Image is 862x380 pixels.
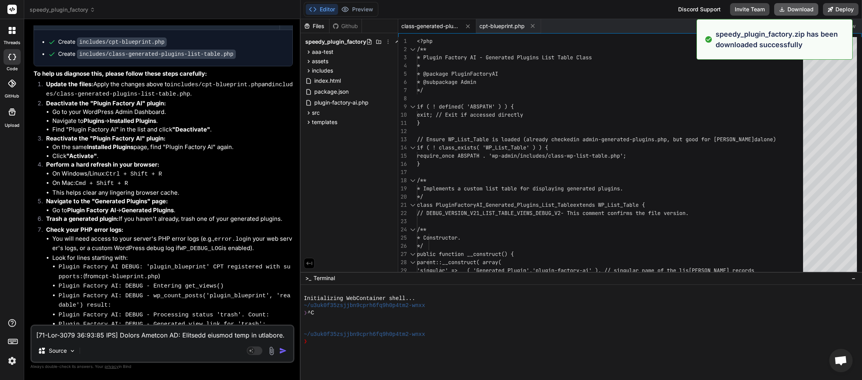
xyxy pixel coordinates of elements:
div: Github [329,22,362,30]
strong: Update the files: [46,80,93,88]
code: Plugin Factory AI DEBUG: 'plugin_blueprint' CPT registered with supports: [59,264,290,280]
span: // DEBUG_VERSION_V21_LIST_TABLE_VIEWS_DEBUG_V2 [417,210,561,217]
span: * @subpackage Admin [417,78,476,85]
label: Upload [5,122,20,129]
img: attachment [267,346,276,355]
div: Click to collapse the range. [408,201,418,209]
span: plugin-factory-ai.php [313,98,369,107]
strong: Deactivate the "Plugin Factory AI" plugin: [46,99,166,107]
strong: Generated Plugins [121,206,174,214]
span: in admin-generated-plugins.php, but good for [PERSON_NAME] [573,136,754,143]
span: aaa-test [312,48,333,56]
button: − [850,272,857,284]
span: if ( ! class_exists( 'WP_List_Table' ) ) { [417,144,548,151]
span: * Implements a custom list table for displaying g [417,185,570,192]
div: Click to collapse the range. [408,45,418,53]
code: error.log [214,236,246,243]
p: speedy_plugin_factory.zip has been downloaded successfully [716,29,848,50]
div: Click to collapse the range. [408,250,418,258]
span: * @package PluginFactoryAI [417,70,498,77]
span: e Class [570,54,592,61]
span: Terminal [313,274,335,282]
code: Plugin Factory AI: DEBUG - wp_count_posts('plugin_blueprint', 'readable') result: [59,293,290,309]
span: } [417,160,420,167]
span: ~/u3uk0f35zsjjbn9cprh6fq9h0p4tm2-wnxx [304,302,425,309]
div: 28 [398,258,407,266]
strong: Installed Plugins [110,117,156,124]
span: cpt-blueprint.php [479,22,525,30]
strong: Plugins [84,117,104,124]
code: cpt-blueprint.php [98,273,158,280]
div: Create [58,50,236,58]
span: ❯ [304,309,308,316]
li: On Windows/Linux: [52,169,293,179]
div: 11 [398,119,407,127]
span: package.json [313,87,349,96]
div: 6 [398,78,407,86]
div: Create [58,38,167,46]
div: 13 [398,135,407,144]
li: On the same page, find "Plugin Factory AI" again. [52,143,293,152]
div: 9 [398,103,407,111]
strong: Plugin Factory AI [67,206,116,214]
label: threads [4,39,20,46]
img: settings [5,354,19,368]
li: Find "Plugin Factory AI" in the list and click . [52,125,293,134]
span: exit; // Exit if accessed directly [417,111,523,118]
strong: To help us diagnose this, please follow these steps carefully: [34,70,207,77]
div: 20 [398,193,407,201]
div: 3 [398,53,407,62]
img: alert [705,29,712,50]
span: * Constructor. [417,234,461,241]
div: 18 [398,176,407,185]
strong: "Activate" [66,152,97,160]
div: Click to collapse the range. [408,176,418,185]
div: Click to collapse the range. [408,226,418,234]
li: (from ) [59,262,293,281]
div: Click to collapse the range. [408,258,418,266]
div: Click to collapse the range. [408,144,418,152]
button: Invite Team [730,3,769,16]
li: You will need access to your server's PHP error logs (e.g., in your web server's logs, or a custo... [52,234,293,254]
span: ❯ [304,338,308,345]
div: 5 [398,70,407,78]
button: Download [774,3,818,16]
div: 17 [398,168,407,176]
button: Editor [306,4,338,15]
span: require_once ABSPATH . 'wp-admin/includes/clas [417,152,561,159]
span: ^C [308,309,314,316]
label: code [7,66,18,72]
span: dalone) [754,136,776,143]
strong: Navigate to the "Generated Plugins" page: [46,197,168,205]
span: s-wp-list-table.php'; [561,152,626,159]
span: // Ensure WP_List_Table is loaded (already checked [417,136,573,143]
code: includes/cpt-blueprint.php [77,37,167,47]
div: 16 [398,160,407,168]
label: GitHub [5,93,19,99]
span: index.html [313,76,342,85]
div: 14 [398,144,407,152]
span: 'plugin-factory-ai' ), // singular name of the lis [533,267,689,274]
li: Look for lines starting with: [52,254,293,339]
span: class PluginFactoryAI_Generated_Plugins_List_Table [417,201,573,208]
span: includes [312,67,333,75]
div: 1 [398,37,407,45]
img: Pick Models [69,348,76,354]
span: privacy [105,364,119,369]
div: 19 [398,185,407,193]
div: 24 [398,226,407,234]
li: This helps clear any lingering browser cache. [52,188,293,197]
span: templates [312,118,337,126]
code: WP_DEBUG_LOG [180,245,222,252]
code: Cmd + Shift + R [75,180,128,187]
li: Go to -> . [52,206,293,215]
div: 27 [398,250,407,258]
button: Preview [338,4,376,15]
span: assets [312,57,328,65]
img: icon [279,347,287,355]
li: Apply the changes above to and . [40,80,293,99]
span: >_ [305,274,311,282]
span: [PERSON_NAME] records [689,267,754,274]
span: public function __construct() { [417,250,514,257]
div: 26 [398,242,407,250]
